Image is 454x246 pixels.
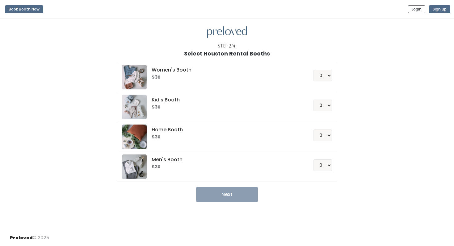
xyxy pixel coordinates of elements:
img: preloved logo [122,154,147,179]
h6: $30 [152,135,298,140]
h6: $30 [152,165,298,170]
div: © 2025 [10,230,49,241]
h1: Select Houston Rental Booths [184,51,270,57]
img: preloved logo [207,26,247,38]
button: Sign up [429,5,450,13]
h6: $30 [152,75,298,80]
h5: Women's Booth [152,67,298,73]
button: Login [408,5,425,13]
h6: $30 [152,105,298,110]
a: Book Booth Now [5,2,43,16]
button: Next [196,187,258,202]
h5: Men's Booth [152,157,298,162]
img: preloved logo [122,95,147,119]
h5: Home Booth [152,127,298,133]
span: Preloved [10,235,33,241]
button: Book Booth Now [5,5,43,13]
img: preloved logo [122,125,147,149]
img: preloved logo [122,65,147,89]
div: Step 2/4: [218,43,237,49]
h5: Kid's Booth [152,97,298,103]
